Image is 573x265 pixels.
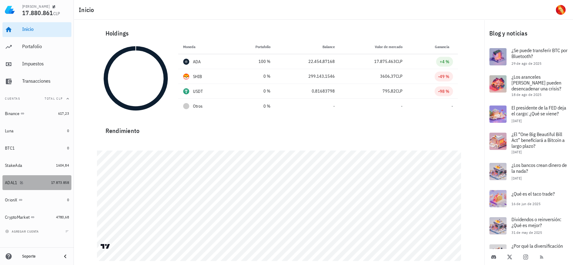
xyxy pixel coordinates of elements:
a: Luna 0 [2,123,71,138]
a: Inicio [2,22,71,37]
div: Holdings [101,23,458,43]
span: CLP [396,88,403,94]
a: ¿Los bancos crean dinero de la nada? [DATE] [484,158,573,185]
span: 0 [67,197,69,202]
span: 795,82 [383,88,396,94]
button: agregar cuenta [4,228,42,234]
a: ¿Los aranceles [PERSON_NAME] pueden desencadenar una crisis? 18 de ago de 2025 [484,70,573,101]
div: SHIB [193,73,202,80]
div: BTC1 [5,146,15,151]
div: USDT [193,88,203,94]
a: Binance 617,23 [2,106,71,121]
span: Dividendos o reinversión: ¿Qué es mejor? [511,216,561,228]
h1: Inicio [79,5,97,15]
div: StakeAda [5,163,22,168]
div: USDT-icon [183,88,189,94]
div: [PERSON_NAME] [22,4,50,9]
div: ADA-icon [183,59,189,65]
a: ADAL1 17.873.858 [2,175,71,190]
a: StakeAda 1604,84 [2,158,71,173]
a: Impuestos [2,57,71,72]
span: 17.873.858 [51,180,69,185]
span: ¿Qué es el taco trade? [511,191,555,197]
th: Balance [275,39,340,54]
span: Ganancia [435,44,453,49]
span: ¿El “One Big Beautiful Bill Act” beneficiará a Bitcoin a largo plazo? [511,131,565,149]
a: OrionX 0 [2,193,71,207]
div: Luna [5,128,14,134]
a: Dividendos o reinversión: ¿Qué es mejor? 31 de may de 2025 [484,212,573,239]
a: Portafolio [2,39,71,54]
div: 100 % [236,58,270,65]
th: Portafolio [231,39,275,54]
a: ¿El “One Big Beautiful Bill Act” beneficiará a Bitcoin a largo plazo? [DATE] [484,128,573,158]
div: Impuestos [22,61,69,67]
a: ¿Qué es el taco trade? 16 de jun de 2025 [484,185,573,212]
span: 17.880.861 [22,9,53,17]
div: 299.143,1546 [280,73,335,80]
div: Rendimiento [101,121,458,136]
span: 31 de may de 2025 [511,230,542,235]
div: avatar [556,5,566,15]
span: 0 [67,128,69,133]
span: 1604,84 [56,163,69,168]
span: ¿Los aranceles [PERSON_NAME] pueden desencadenar una crisis? [511,74,561,92]
span: 16 de jun de 2025 [511,201,540,206]
div: CryptoMarket [5,215,30,220]
button: CuentasTotal CLP [2,91,71,106]
span: 4780,68 [56,215,69,219]
div: -98 % [438,88,449,94]
span: 17.875.463 [374,59,396,64]
div: 0 % [236,88,270,94]
div: +4 % [440,59,449,65]
div: ADA [193,59,201,65]
span: CLP [396,73,403,79]
span: Total CLP [45,97,63,101]
a: ¿Se puede transferir BTC por Bluetooth? 29 de ago de 2025 [484,43,573,70]
span: agregar cuenta [6,230,39,234]
span: [DATE] [511,118,522,123]
span: ¿Se puede transferir BTC por Bluetooth? [511,47,567,59]
a: El presidente de la FED deja el cargo: ¿Qué se viene? [DATE] [484,101,573,128]
th: Valor de mercado [340,39,407,54]
a: BTC1 0 [2,141,71,155]
div: 0 % [236,103,270,110]
img: LedgiFi [5,5,15,15]
div: Blog y noticias [484,23,573,43]
div: Binance [5,111,19,116]
a: Transacciones [2,74,71,89]
span: CLP [396,59,403,64]
div: 0,81683798 [280,88,335,94]
div: -49 % [438,73,449,80]
a: Charting by TradingView [100,243,111,249]
span: 3606,37 [380,73,396,79]
th: Moneda [178,39,231,54]
span: [DATE] [511,176,522,180]
span: 0 [67,146,69,150]
span: ¿Los bancos crean dinero de la nada? [511,162,567,174]
span: - [401,103,403,109]
div: Transacciones [22,78,69,84]
div: Inicio [22,26,69,32]
span: [DATE] [511,150,522,154]
div: 0 % [236,73,270,80]
span: - [333,103,335,109]
div: Portafolio [22,43,69,49]
span: - [451,103,453,109]
div: OrionX [5,197,18,203]
div: 22.454,87168 [280,58,335,65]
span: Otros [193,103,202,110]
span: 617,23 [58,111,69,116]
div: ADAL1 [5,180,17,185]
div: Soporte [22,254,57,259]
span: 29 de ago de 2025 [511,61,541,66]
div: SHIB-icon [183,73,189,80]
span: El presidente de la FED deja el cargo: ¿Qué se viene? [511,105,566,117]
span: 18 de ago de 2025 [511,92,541,97]
span: CLP [53,11,60,16]
a: CryptoMarket 4780,68 [2,210,71,225]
